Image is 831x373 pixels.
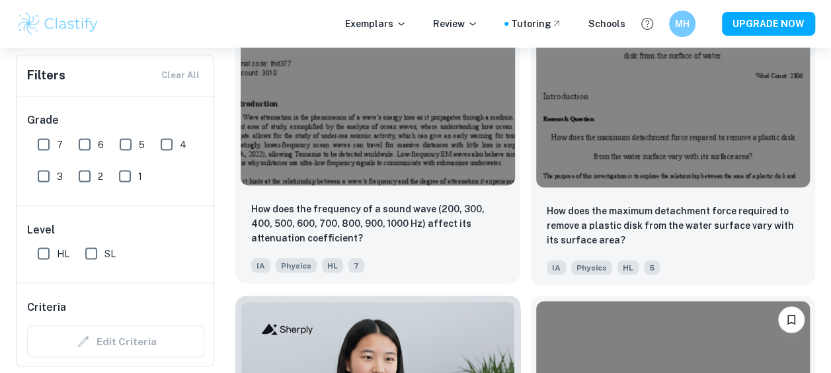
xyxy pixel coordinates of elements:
button: UPGRADE NOW [722,12,815,36]
button: Bookmark [778,306,805,333]
h6: Filters [27,66,65,85]
span: 6 [98,137,104,151]
span: SL [104,246,116,261]
p: How does the frequency of a sound wave (200, 300, 400, 500, 600, 700, 800, 900, 1000 Hz) affect i... [251,201,504,245]
span: Physics [571,260,612,274]
span: IA [547,260,566,274]
img: Clastify logo [16,11,100,37]
h6: Level [27,222,204,237]
p: Review [433,17,478,31]
span: HL [57,246,69,261]
span: IA [251,258,270,272]
span: 4 [180,137,186,151]
span: 1 [138,169,142,183]
span: 2 [98,169,103,183]
h6: Grade [27,112,204,128]
span: Physics [276,258,317,272]
div: Criteria filters are unavailable when searching by topic [27,325,204,357]
span: 5 [644,260,660,274]
span: 5 [139,137,145,151]
button: MH [669,11,695,37]
button: Help and Feedback [636,13,658,35]
a: Tutoring [511,17,562,31]
span: HL [322,258,343,272]
span: HL [617,260,639,274]
p: Exemplars [345,17,407,31]
span: 7 [348,258,364,272]
a: Schools [588,17,625,31]
h6: Criteria [27,299,66,315]
span: 7 [57,137,63,151]
p: How does the maximum detachment force required to remove a plastic disk from the water surface va... [547,203,800,247]
span: 3 [57,169,63,183]
h6: MH [675,17,690,31]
